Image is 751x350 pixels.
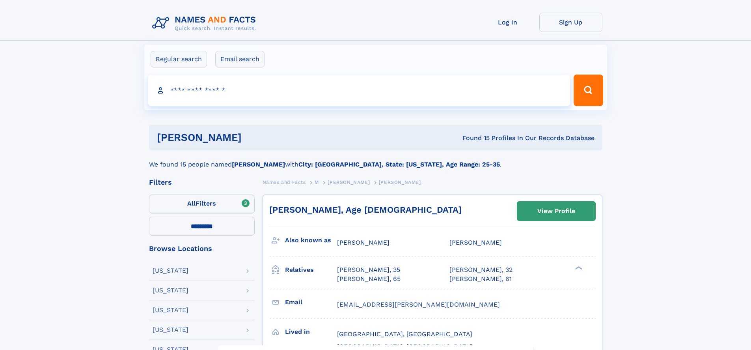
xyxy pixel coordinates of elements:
[476,13,539,32] a: Log In
[328,177,370,187] a: [PERSON_NAME]
[285,263,337,277] h3: Relatives
[153,268,188,274] div: [US_STATE]
[337,275,401,283] a: [PERSON_NAME], 65
[151,51,207,67] label: Regular search
[337,239,389,246] span: [PERSON_NAME]
[449,239,502,246] span: [PERSON_NAME]
[149,150,602,169] div: We found 15 people named with .
[379,180,421,185] span: [PERSON_NAME]
[573,266,583,271] div: ❯
[285,296,337,309] h3: Email
[232,161,285,168] b: [PERSON_NAME]
[285,325,337,339] h3: Lived in
[337,330,472,338] span: [GEOGRAPHIC_DATA], [GEOGRAPHIC_DATA]
[328,180,370,185] span: [PERSON_NAME]
[157,133,352,142] h1: [PERSON_NAME]
[269,205,462,215] a: [PERSON_NAME], Age [DEMOGRAPHIC_DATA]
[315,180,319,185] span: M
[539,13,602,32] a: Sign Up
[574,75,603,106] button: Search Button
[263,177,306,187] a: Names and Facts
[449,266,512,274] a: [PERSON_NAME], 32
[153,287,188,294] div: [US_STATE]
[337,266,400,274] a: [PERSON_NAME], 35
[337,301,500,308] span: [EMAIL_ADDRESS][PERSON_NAME][DOMAIN_NAME]
[315,177,319,187] a: M
[153,327,188,333] div: [US_STATE]
[537,202,575,220] div: View Profile
[153,307,188,313] div: [US_STATE]
[149,195,255,213] label: Filters
[285,234,337,247] h3: Also known as
[352,134,594,142] div: Found 15 Profiles In Our Records Database
[517,202,595,221] a: View Profile
[187,200,196,207] span: All
[449,275,512,283] a: [PERSON_NAME], 61
[149,245,255,252] div: Browse Locations
[298,161,500,168] b: City: [GEOGRAPHIC_DATA], State: [US_STATE], Age Range: 25-35
[149,13,263,34] img: Logo Names and Facts
[148,75,570,106] input: search input
[149,179,255,186] div: Filters
[215,51,265,67] label: Email search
